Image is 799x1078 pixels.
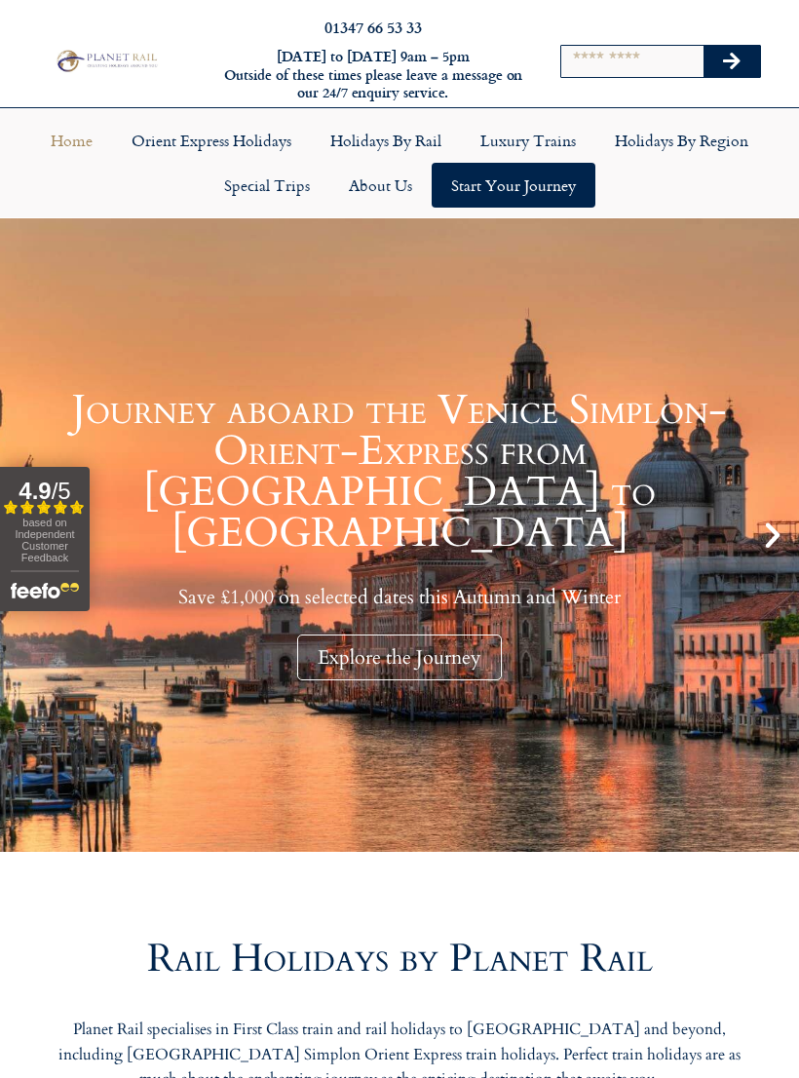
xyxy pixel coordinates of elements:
[49,585,750,609] p: Save £1,000 on selected dates this Autumn and Winter
[49,390,750,554] h1: Journey aboard the Venice Simplon-Orient-Express from [GEOGRAPHIC_DATA] to [GEOGRAPHIC_DATA]
[53,48,160,74] img: Planet Rail Train Holidays Logo
[329,163,432,208] a: About Us
[112,118,311,163] a: Orient Express Holidays
[10,118,789,208] nav: Menu
[311,118,461,163] a: Holidays by Rail
[324,16,422,38] a: 01347 66 53 33
[205,163,329,208] a: Special Trips
[461,118,595,163] a: Luxury Trains
[297,635,502,680] div: Explore the Journey
[756,519,789,552] div: Next slide
[49,940,750,979] h2: Rail Holidays by Planet Rail
[595,118,768,163] a: Holidays by Region
[218,48,528,102] h6: [DATE] to [DATE] 9am – 5pm Outside of these times please leave a message on our 24/7 enquiry serv...
[432,163,595,208] a: Start your Journey
[31,118,112,163] a: Home
[704,46,760,77] button: Search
